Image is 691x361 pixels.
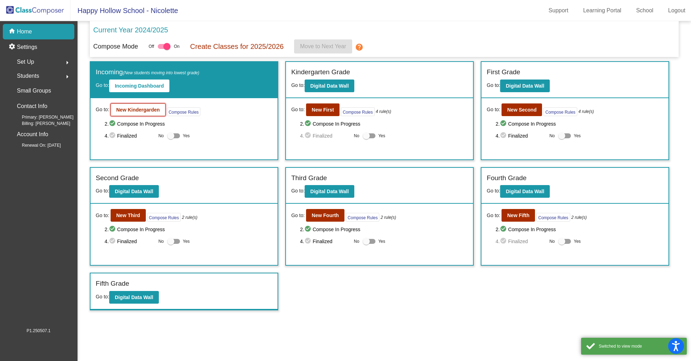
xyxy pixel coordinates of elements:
b: New Second [507,107,536,113]
p: Settings [17,43,37,51]
b: Digital Data Wall [310,189,349,194]
label: Second Grade [96,173,139,183]
span: No [158,133,164,139]
button: Incoming Dashboard [109,80,169,92]
button: New Kindergarden [111,103,166,116]
span: 4. Finalized [496,132,546,140]
a: Support [543,5,574,16]
span: Yes [183,132,190,140]
span: 4. Finalized [105,132,155,140]
mat-icon: check_circle [109,132,117,140]
b: Digital Data Wall [115,294,153,300]
span: 2. Compose In Progress [300,120,468,128]
p: Small Groups [17,86,51,96]
span: No [354,133,359,139]
span: (New students moving into lowest grade) [123,70,199,75]
p: Compose Mode [93,42,138,51]
button: Compose Rules [341,107,374,116]
button: New Fifth [502,209,535,222]
label: Third Grade [291,173,327,183]
button: Digital Data Wall [500,80,550,92]
label: Kindergarten Grade [291,67,350,77]
mat-icon: check_circle [109,225,117,234]
p: Contact Info [17,101,47,111]
i: 4 rule(s) [376,108,391,115]
mat-icon: check_circle [500,225,508,234]
span: 2. Compose In Progress [300,225,468,234]
mat-icon: home [8,27,17,36]
mat-icon: check_circle [304,225,313,234]
span: 4. Finalized [496,237,546,246]
label: Incoming [96,67,199,77]
i: 4 rule(s) [578,108,594,115]
label: Fourth Grade [487,173,527,183]
p: Create Classes for 2025/2026 [190,41,284,52]
span: Go to: [96,82,109,88]
span: Yes [183,237,190,246]
b: New Third [116,213,140,218]
button: Compose Rules [346,213,379,222]
mat-icon: check_circle [500,120,508,128]
span: Move to Next Year [300,43,347,49]
span: Renewal On: [DATE] [11,142,61,148]
label: Fifth Grade [96,279,129,289]
p: Current Year 2024/2025 [93,25,168,35]
b: New Kindergarden [116,107,160,113]
span: 2. Compose In Progress [496,120,663,128]
span: 4. Finalized [300,132,350,140]
div: Switched to view mode [599,343,681,349]
p: Home [17,27,32,36]
mat-icon: check_circle [304,237,313,246]
mat-icon: check_circle [109,237,117,246]
span: Primary: [PERSON_NAME] [11,114,74,120]
span: 2. Compose In Progress [105,225,272,234]
button: Digital Data Wall [109,185,159,198]
button: Move to Next Year [294,39,352,53]
button: Digital Data Wall [305,80,354,92]
button: Compose Rules [167,107,200,116]
b: Digital Data Wall [115,189,153,194]
p: Account Info [17,129,48,139]
b: New First [312,107,334,113]
b: Digital Data Wall [506,189,544,194]
mat-icon: check_circle [500,237,508,246]
b: Digital Data Wall [506,83,544,89]
button: Digital Data Wall [109,291,159,304]
span: Go to: [291,106,305,113]
span: 2. Compose In Progress [496,225,663,234]
span: Go to: [96,294,109,299]
button: Compose Rules [543,107,577,116]
mat-icon: check_circle [304,120,313,128]
label: First Grade [487,67,520,77]
mat-icon: check_circle [500,132,508,140]
span: 4. Finalized [105,237,155,246]
mat-icon: check_circle [109,120,117,128]
button: New First [306,103,340,116]
button: Digital Data Wall [500,185,550,198]
mat-icon: check_circle [304,132,313,140]
mat-icon: settings [8,43,17,51]
span: No [549,238,555,245]
span: Yes [574,132,581,140]
i: 2 rule(s) [381,214,396,221]
button: New Third [111,209,146,222]
span: Go to: [487,82,500,88]
span: Go to: [96,212,109,219]
span: Off [149,43,154,50]
button: New Second [502,103,542,116]
button: New Fourth [306,209,344,222]
span: Go to: [291,188,305,194]
span: Set Up [17,57,34,67]
b: Incoming Dashboard [115,83,164,89]
button: Compose Rules [536,213,570,222]
span: Go to: [96,106,109,113]
span: Go to: [291,212,305,219]
button: Compose Rules [147,213,181,222]
span: Happy Hollow School - Nicolette [70,5,178,16]
a: School [630,5,659,16]
span: Yes [378,237,385,246]
mat-icon: arrow_right [63,58,71,67]
mat-icon: arrow_right [63,72,71,81]
span: Go to: [291,82,305,88]
a: Logout [662,5,691,16]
